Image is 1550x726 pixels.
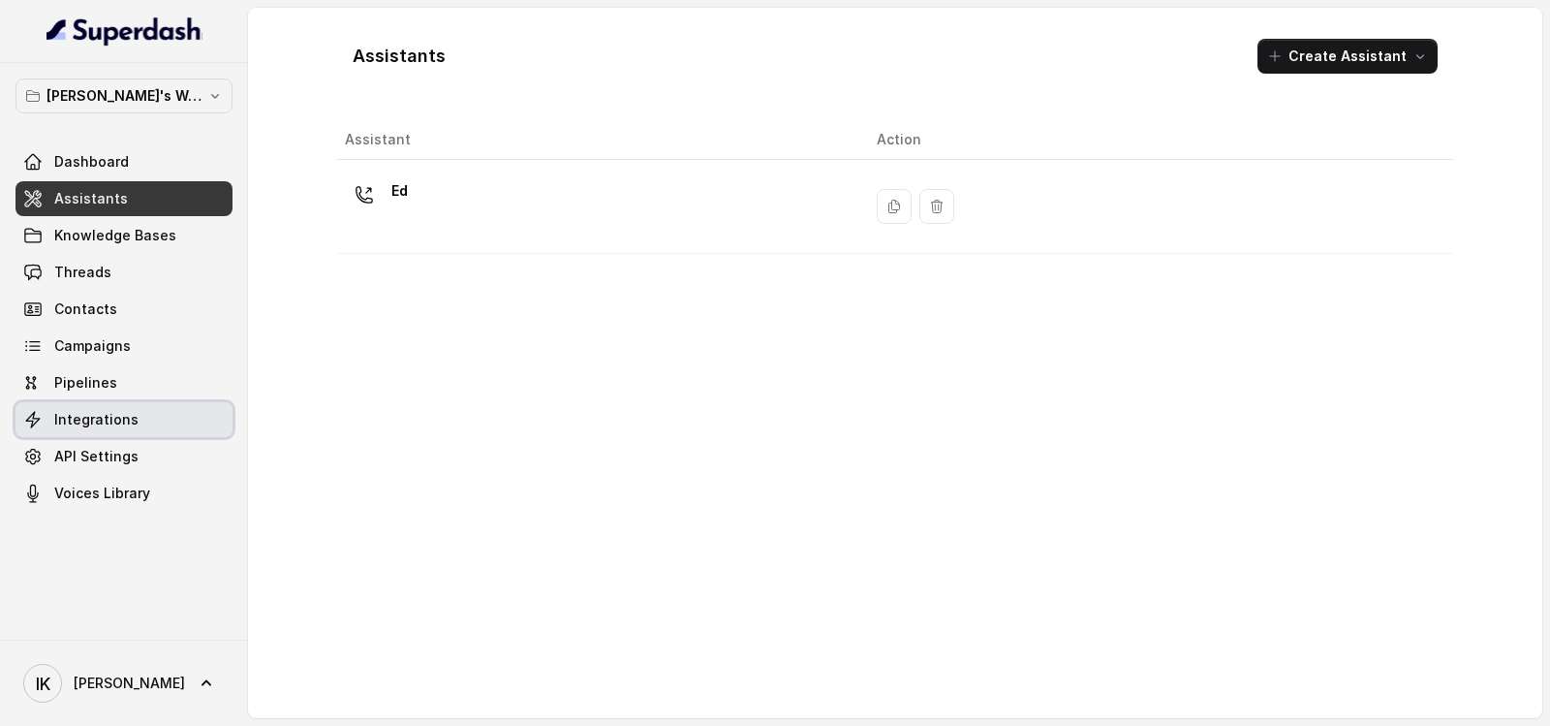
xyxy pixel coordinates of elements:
[15,144,232,179] a: Dashboard
[54,226,176,245] span: Knowledge Bases
[54,189,128,208] span: Assistants
[337,120,861,160] th: Assistant
[54,373,117,393] span: Pipelines
[36,674,50,694] text: IK
[15,329,232,363] a: Campaigns
[46,16,202,47] img: light.svg
[15,439,232,474] a: API Settings
[15,292,232,327] a: Contacts
[54,447,139,466] span: API Settings
[15,181,232,216] a: Assistants
[15,365,232,400] a: Pipelines
[391,175,408,206] p: Ed
[54,484,150,503] span: Voices Library
[353,41,446,72] h1: Assistants
[861,120,1453,160] th: Action
[15,402,232,437] a: Integrations
[54,336,131,356] span: Campaigns
[54,300,117,319] span: Contacts
[54,152,129,172] span: Dashboard
[15,79,232,113] button: [PERSON_NAME]'s Workspace
[54,410,139,429] span: Integrations
[1257,39,1438,74] button: Create Assistant
[54,263,111,282] span: Threads
[15,255,232,290] a: Threads
[74,674,185,693] span: [PERSON_NAME]
[46,84,201,108] p: [PERSON_NAME]'s Workspace
[15,656,232,710] a: [PERSON_NAME]
[15,476,232,511] a: Voices Library
[15,218,232,253] a: Knowledge Bases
